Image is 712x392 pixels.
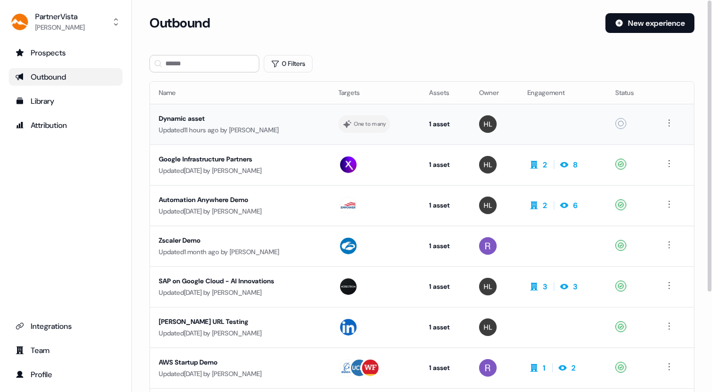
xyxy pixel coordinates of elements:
[9,116,123,134] a: Go to attribution
[429,200,461,211] div: 1 asset
[159,276,321,287] div: SAP on Google Cloud - AI Innovations
[429,119,461,130] div: 1 asset
[9,317,123,335] a: Go to integrations
[479,197,497,214] img: Hondo
[354,119,386,129] div: One to many
[429,322,461,333] div: 1 asset
[159,287,321,298] div: Updated [DATE] by [PERSON_NAME]
[159,165,321,176] div: Updated [DATE] by [PERSON_NAME]
[543,159,547,170] div: 2
[573,200,577,211] div: 6
[15,369,116,380] div: Profile
[571,362,576,373] div: 2
[264,55,313,72] button: 0 Filters
[429,281,461,292] div: 1 asset
[470,82,519,104] th: Owner
[159,357,321,368] div: AWS Startup Demo
[543,362,546,373] div: 1
[573,159,577,170] div: 8
[159,235,321,246] div: Zscaler Demo
[429,159,461,170] div: 1 asset
[573,281,577,292] div: 3
[543,200,547,211] div: 2
[159,194,321,205] div: Automation Anywhere Demo
[15,345,116,356] div: Team
[479,278,497,295] img: Hondo
[15,71,116,82] div: Outbound
[15,96,116,107] div: Library
[15,321,116,332] div: Integrations
[519,82,607,104] th: Engagement
[9,92,123,110] a: Go to templates
[159,328,321,339] div: Updated [DATE] by [PERSON_NAME]
[420,82,470,104] th: Assets
[429,362,461,373] div: 1 asset
[429,240,461,251] div: 1 asset
[9,341,123,359] a: Go to team
[607,82,654,104] th: Status
[9,44,123,61] a: Go to prospects
[149,15,210,31] h3: Outbound
[543,281,547,292] div: 3
[35,22,85,33] div: [PERSON_NAME]
[479,359,497,377] img: Rick
[9,68,123,86] a: Go to outbound experience
[15,47,116,58] div: Prospects
[159,125,321,136] div: Updated 11 hours ago by [PERSON_NAME]
[9,366,123,383] a: Go to profile
[159,113,321,124] div: Dynamic asset
[159,368,321,379] div: Updated [DATE] by [PERSON_NAME]
[159,316,321,327] div: [PERSON_NAME] URL Testing
[605,13,694,33] button: New experience
[479,156,497,173] img: Hondo
[159,247,321,257] div: Updated 1 month ago by [PERSON_NAME]
[9,9,123,35] button: PartnerVista[PERSON_NAME]
[330,82,420,104] th: Targets
[159,154,321,165] div: Google Infrastructure Partners
[479,318,497,336] img: Hondo
[150,82,330,104] th: Name
[15,120,116,131] div: Attribution
[479,115,497,133] img: Hondo
[159,206,321,217] div: Updated [DATE] by [PERSON_NAME]
[35,11,85,22] div: PartnerVista
[479,237,497,255] img: Rick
